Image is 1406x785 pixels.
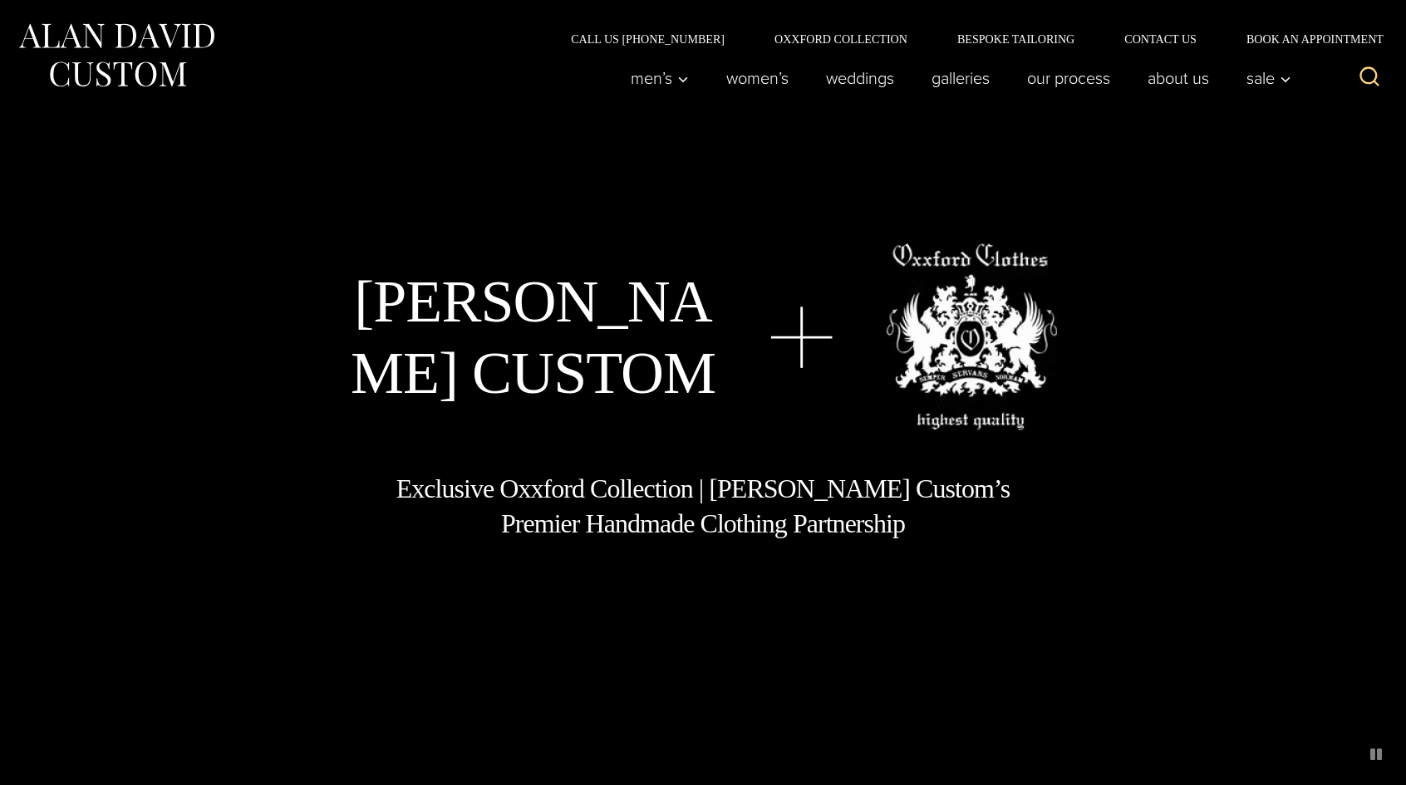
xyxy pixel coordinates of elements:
a: About Us [1129,61,1228,95]
a: Oxxford Collection [750,33,932,45]
a: Women’s [708,61,808,95]
button: View Search Form [1349,58,1389,98]
a: Our Process [1009,61,1129,95]
h1: [PERSON_NAME] Custom [350,266,717,410]
a: weddings [808,61,913,95]
a: Galleries [913,61,1009,95]
a: Contact Us [1099,33,1222,45]
a: Book an Appointment [1222,33,1389,45]
nav: Primary Navigation [612,61,1300,95]
h1: Exclusive Oxxford Collection | [PERSON_NAME] Custom’s Premier Handmade Clothing Partnership [395,472,1011,541]
span: Men’s [631,70,689,86]
img: Alan David Custom [17,18,216,92]
img: oxxford clothes, highest quality [886,243,1057,430]
a: Call Us [PHONE_NUMBER] [546,33,750,45]
span: Sale [1246,70,1291,86]
nav: Secondary Navigation [546,33,1389,45]
a: Bespoke Tailoring [932,33,1099,45]
button: pause animated background image [1363,741,1389,768]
